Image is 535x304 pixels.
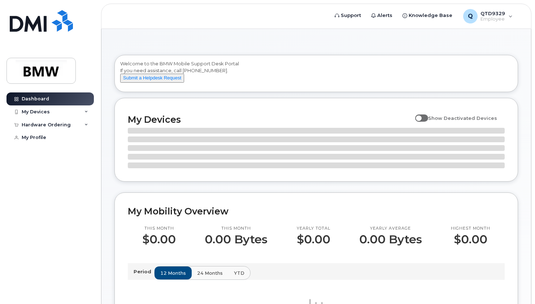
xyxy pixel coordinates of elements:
span: YTD [234,270,244,277]
p: Period [134,268,154,275]
p: Highest month [451,226,490,231]
button: Submit a Helpdesk Request [120,74,184,83]
p: This month [142,226,176,231]
p: $0.00 [297,233,330,246]
span: 24 months [197,270,223,277]
p: $0.00 [451,233,490,246]
p: 0.00 Bytes [359,233,422,246]
p: $0.00 [142,233,176,246]
input: Show Deactivated Devices [415,111,421,117]
h2: My Devices [128,114,412,125]
h2: My Mobility Overview [128,206,505,217]
p: 0.00 Bytes [205,233,267,246]
div: Welcome to the BMW Mobile Support Desk Portal If you need assistance, call [PHONE_NUMBER]. [120,60,512,89]
p: This month [205,226,267,231]
span: Show Deactivated Devices [428,115,497,121]
p: Yearly total [297,226,330,231]
p: Yearly average [359,226,422,231]
a: Submit a Helpdesk Request [120,75,184,81]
